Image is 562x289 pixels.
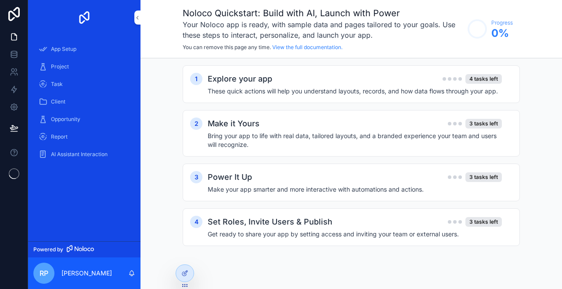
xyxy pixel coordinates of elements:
[465,74,502,84] div: 4 tasks left
[491,19,513,26] span: Progress
[33,146,135,162] a: AI Assistant Interaction
[190,118,202,130] div: 2
[51,46,76,53] span: App Setup
[61,269,112,278] p: [PERSON_NAME]
[33,94,135,110] a: Client
[33,41,135,57] a: App Setup
[33,76,135,92] a: Task
[33,246,63,253] span: Powered by
[28,35,140,174] div: scrollable content
[51,151,108,158] span: AI Assistant Interaction
[208,171,252,183] h2: Power It Up
[272,44,342,50] a: View the full documentation.
[183,7,463,19] h1: Noloco Quickstart: Build with AI, Launch with Power
[51,133,68,140] span: Report
[190,73,202,85] div: 1
[491,26,513,40] span: 0 %
[208,230,502,239] h4: Get ready to share your app by setting access and inviting your team or external users.
[208,185,502,194] h4: Make your app smarter and more interactive with automations and actions.
[51,116,80,123] span: Opportunity
[465,217,502,227] div: 3 tasks left
[465,119,502,128] div: 3 tasks left
[51,98,65,105] span: Client
[33,59,135,75] a: Project
[40,268,48,278] span: RP
[183,19,463,40] h3: Your Noloco app is ready, with sample data and pages tailored to your goals. Use these steps to i...
[51,81,63,88] span: Task
[208,132,502,149] h4: Bring your app to life with real data, tailored layouts, and a branded experience your team and u...
[28,241,140,257] a: Powered by
[51,63,69,70] span: Project
[190,171,202,183] div: 3
[77,11,91,25] img: App logo
[208,118,259,130] h2: Make it Yours
[208,73,272,85] h2: Explore your app
[208,216,332,228] h2: Set Roles, Invite Users & Publish
[33,111,135,127] a: Opportunity
[33,129,135,145] a: Report
[208,87,502,96] h4: These quick actions will help you understand layouts, records, and how data flows through your app.
[190,216,202,228] div: 4
[183,44,271,50] span: You can remove this page any time.
[465,172,502,182] div: 3 tasks left
[140,58,562,271] div: scrollable content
